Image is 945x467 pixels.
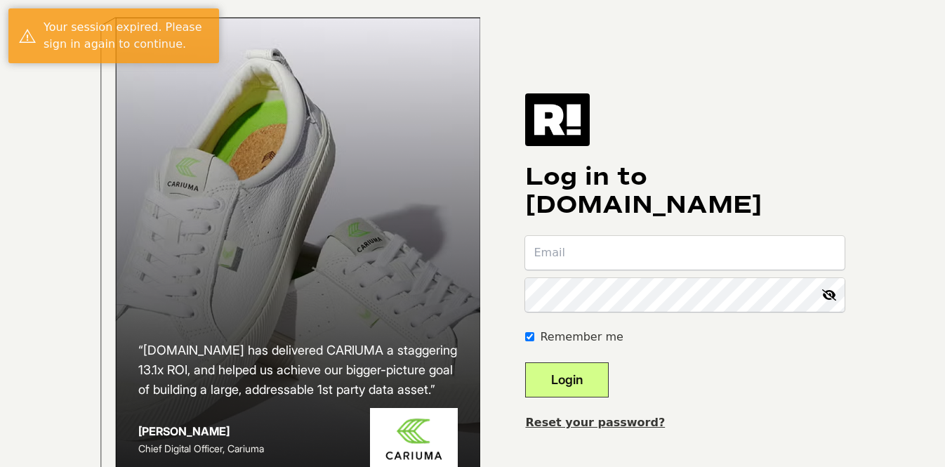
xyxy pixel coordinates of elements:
[138,424,230,438] strong: [PERSON_NAME]
[525,236,845,270] input: Email
[525,416,665,429] a: Reset your password?
[44,19,209,53] div: Your session expired. Please sign in again to continue.
[525,163,845,219] h1: Log in to [DOMAIN_NAME]
[138,442,264,454] span: Chief Digital Officer, Cariuma
[525,362,609,397] button: Login
[540,329,623,346] label: Remember me
[525,93,590,145] img: Retention.com
[138,341,458,400] h2: “[DOMAIN_NAME] has delivered CARIUMA a staggering 13.1x ROI, and helped us achieve our bigger-pic...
